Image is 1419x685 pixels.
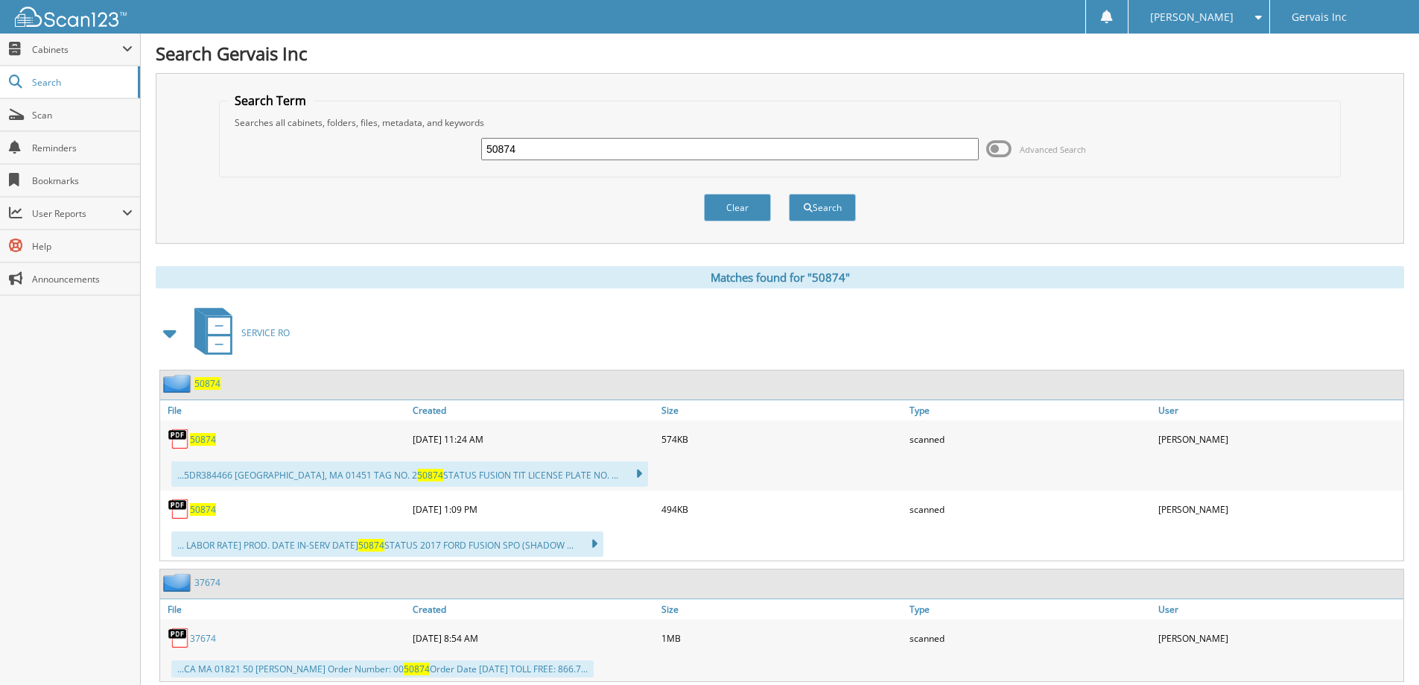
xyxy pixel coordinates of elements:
[1155,494,1403,524] div: [PERSON_NAME]
[163,374,194,393] img: folder2.png
[658,599,907,619] a: Size
[194,377,220,390] a: 50874
[32,273,133,285] span: Announcements
[160,400,409,420] a: File
[227,92,314,109] legend: Search Term
[32,240,133,253] span: Help
[658,623,907,653] div: 1MB
[190,433,216,446] a: 50874
[227,116,1333,129] div: Searches all cabinets, folders, files, metadata, and keywords
[241,326,290,339] span: SERVICE RO
[156,41,1404,66] h1: Search Gervais Inc
[409,623,658,653] div: [DATE] 8:54 AM
[1155,424,1403,454] div: [PERSON_NAME]
[190,503,216,516] a: 50874
[704,194,771,221] button: Clear
[358,539,384,552] span: 50874
[32,43,122,56] span: Cabinets
[409,400,658,420] a: Created
[1345,613,1419,685] iframe: Chat Widget
[171,531,603,557] div: ... LABOR RATE] PROD. DATE IN-SERV DATE] STATUS 2017 FORD FUSION SPO (SHADOW ...
[404,663,430,675] span: 50874
[417,469,443,482] span: 50874
[658,424,907,454] div: 574KB
[160,599,409,619] a: File
[32,207,122,220] span: User Reports
[32,174,133,187] span: Bookmarks
[171,461,648,487] div: ...5DR384466 [GEOGRAPHIC_DATA], MA 01451 TAG NO. 2 STATUS FUSION TIT LICENSE PLATE NO. ...
[168,428,190,450] img: PDF.png
[32,142,133,154] span: Reminders
[1292,13,1347,22] span: Gervais Inc
[1155,623,1403,653] div: [PERSON_NAME]
[658,400,907,420] a: Size
[168,498,190,520] img: PDF.png
[32,76,130,89] span: Search
[168,627,190,649] img: PDF.png
[163,573,194,592] img: folder2.png
[906,400,1155,420] a: Type
[1155,400,1403,420] a: User
[190,632,216,645] a: 37674
[32,109,133,121] span: Scan
[906,494,1155,524] div: scanned
[1155,599,1403,619] a: User
[789,194,856,221] button: Search
[409,494,658,524] div: [DATE] 1:09 PM
[658,494,907,524] div: 494KB
[906,599,1155,619] a: Type
[1020,144,1086,155] span: Advanced Search
[906,623,1155,653] div: scanned
[185,303,290,362] a: SERVICE RO
[194,576,220,589] a: 37674
[409,599,658,619] a: Created
[906,424,1155,454] div: scanned
[1150,13,1234,22] span: [PERSON_NAME]
[409,424,658,454] div: [DATE] 11:24 AM
[171,660,594,678] div: ...CA MA 01821 50 [PERSON_NAME] Order Number: 00 Order Date [DATE] TOLL FREE: 866.7...
[156,266,1404,288] div: Matches found for "50874"
[15,7,127,27] img: scan123-logo-white.svg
